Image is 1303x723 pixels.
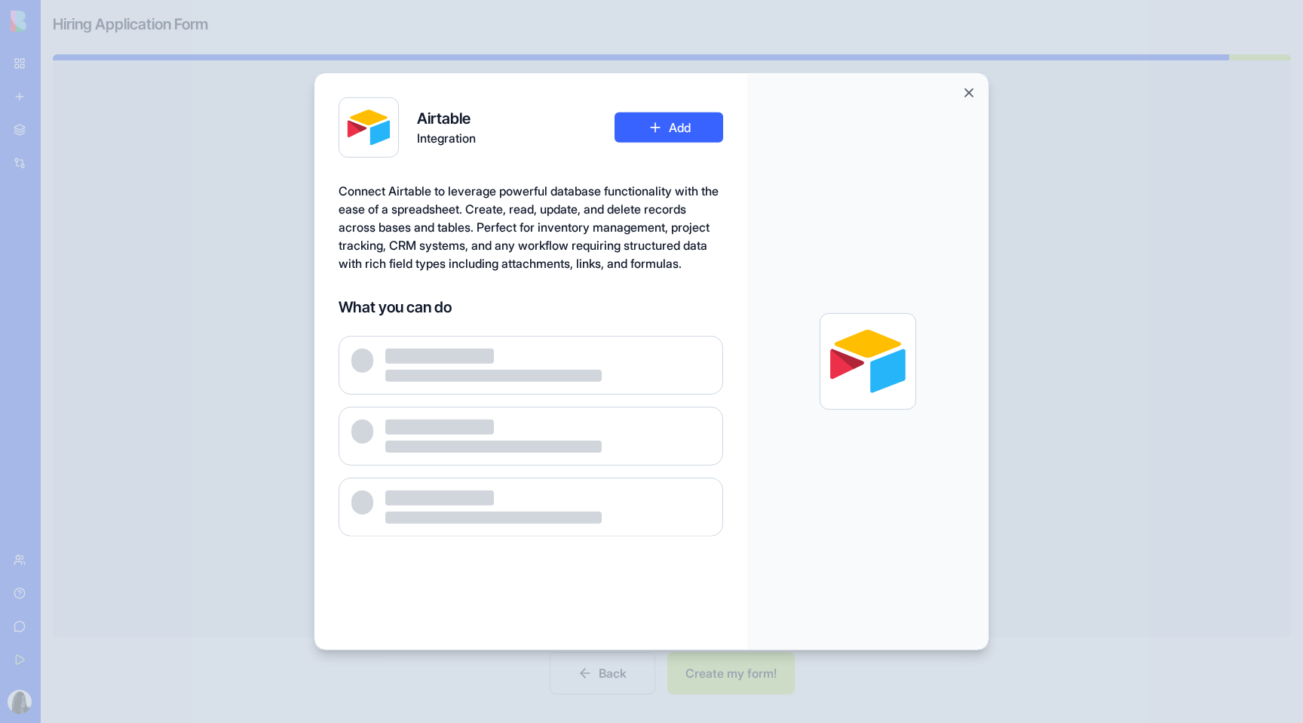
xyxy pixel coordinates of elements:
button: Add [615,112,723,143]
span: Connect Airtable to leverage powerful database functionality with the ease of a spreadsheet. Crea... [339,183,719,271]
button: Close [961,85,976,100]
h4: What you can do [339,297,723,318]
span: Integration [417,129,476,147]
h4: Airtable [417,108,476,129]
